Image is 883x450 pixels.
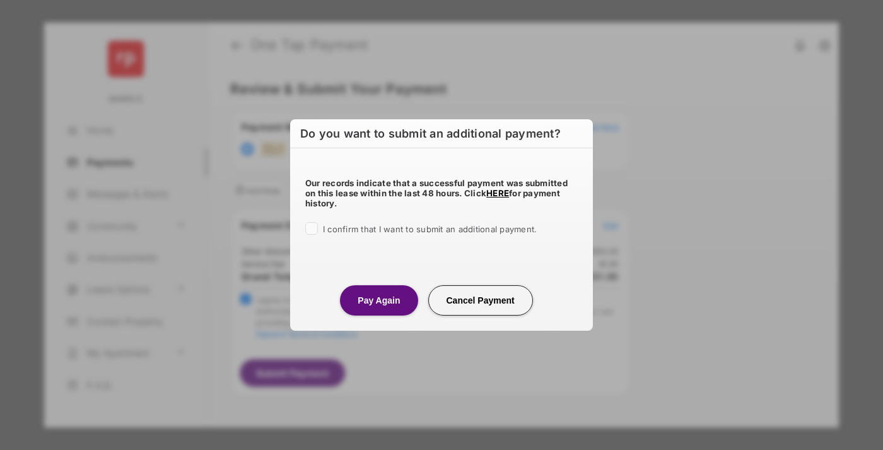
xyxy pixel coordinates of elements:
h6: Do you want to submit an additional payment? [290,119,593,148]
a: HERE [486,188,509,198]
button: Pay Again [340,285,418,316]
h5: Our records indicate that a successful payment was submitted on this lease within the last 48 hou... [305,178,578,208]
button: Cancel Payment [428,285,533,316]
span: I confirm that I want to submit an additional payment. [323,224,537,234]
